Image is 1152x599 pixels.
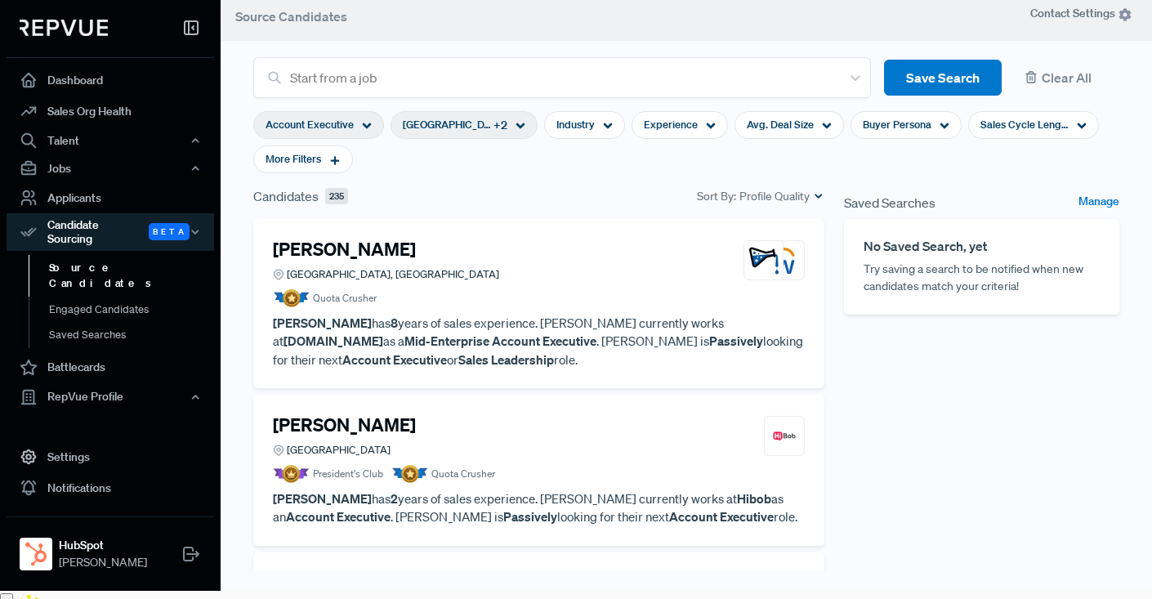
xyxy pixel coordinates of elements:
span: Account Executive [266,117,354,132]
a: Source Candidates [29,255,236,297]
button: Save Search [884,60,1002,96]
a: Battlecards [7,352,214,383]
button: Jobs [7,154,214,182]
strong: Passively [503,508,557,525]
span: More Filters [266,151,321,167]
img: President Badge [273,465,310,483]
a: Applicants [7,182,214,213]
strong: Sales Leadership [458,351,554,368]
a: Manage [1078,193,1119,212]
strong: [PERSON_NAME] [273,315,372,331]
span: [GEOGRAPHIC_DATA], [GEOGRAPHIC_DATA] [287,266,499,282]
strong: 2 [391,490,398,507]
span: Source Candidates [235,8,347,25]
h4: [PERSON_NAME] [273,414,416,436]
button: Talent [7,127,214,154]
span: Beta [149,223,190,240]
button: Clear All [1015,60,1119,96]
a: Saved Searches [29,322,236,348]
img: RepVue [20,20,108,36]
div: Candidate Sourcing [7,213,214,251]
span: [GEOGRAPHIC_DATA] ([GEOGRAPHIC_DATA]) [403,117,491,132]
strong: 8 [391,315,398,331]
span: Profile Quality [739,188,810,205]
img: HubSpot [23,541,49,567]
p: has years of sales experience. [PERSON_NAME] currently works at as an . [PERSON_NAME] is looking ... [273,489,805,526]
strong: Account Executive [286,508,391,525]
span: President's Club [313,467,383,481]
span: Quota Crusher [313,291,377,306]
a: Sales Org Health [7,96,214,127]
a: Notifications [7,472,214,503]
div: Sort By: [697,188,824,205]
p: has years of sales experience. [PERSON_NAME] currently works at as a . [PERSON_NAME] is looking f... [273,314,805,369]
strong: Hibob [737,490,771,507]
span: [GEOGRAPHIC_DATA] [287,442,391,458]
button: RepVue Profile [7,383,214,411]
button: Candidate Sourcing Beta [7,213,214,251]
span: Candidates [253,186,319,206]
a: Dashboard [7,65,214,96]
span: Sales Cycle Length [980,117,1069,132]
span: Experience [644,117,698,132]
a: Settings [7,441,214,472]
strong: [DOMAIN_NAME] [284,333,383,349]
img: Quota Badge [273,289,310,307]
span: 235 [325,188,348,205]
strong: Account Executive [669,508,774,525]
span: + 2 [493,117,507,134]
strong: Passively [709,333,763,349]
span: [PERSON_NAME] [59,554,147,571]
a: Engaged Candidates [29,297,236,323]
span: Buyer Persona [863,117,931,132]
a: HubSpotHubSpot[PERSON_NAME] [7,516,214,578]
span: Avg. Deal Size [747,117,814,132]
strong: Mid-Enterprise Account Executive [404,333,596,349]
strong: Account Executive [342,351,447,368]
strong: HubSpot [59,537,147,554]
img: Quota Badge [391,465,428,483]
h4: [PERSON_NAME] [273,239,416,260]
span: Quota Crusher [431,467,495,481]
span: Industry [556,117,595,132]
span: Contact Settings [1030,5,1132,22]
img: Alchemy.us [749,246,779,275]
strong: [PERSON_NAME] [273,490,372,507]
